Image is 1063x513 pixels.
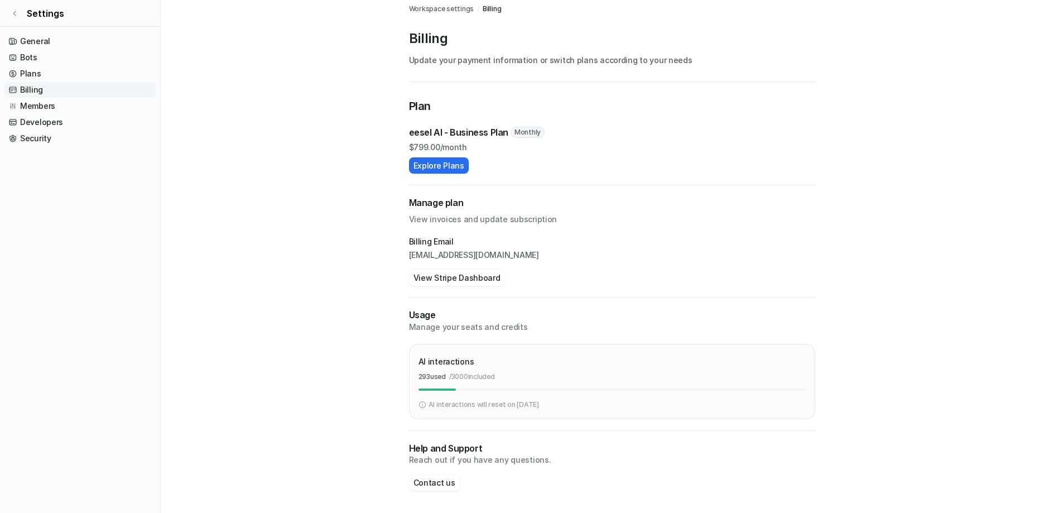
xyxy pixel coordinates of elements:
[4,66,156,81] a: Plans
[409,54,815,66] p: Update your payment information or switch plans according to your needs
[409,454,815,466] p: Reach out if you have any questions.
[4,131,156,146] a: Security
[4,33,156,49] a: General
[409,236,815,247] p: Billing Email
[409,250,815,261] p: [EMAIL_ADDRESS][DOMAIN_NAME]
[409,196,815,209] h2: Manage plan
[429,400,539,410] p: AI interactions will reset on [DATE]
[409,270,505,286] button: View Stripe Dashboard
[409,209,815,225] p: View invoices and update subscription
[419,356,474,367] p: AI interactions
[409,98,815,117] p: Plan
[4,82,156,98] a: Billing
[409,474,460,491] button: Contact us
[449,372,495,382] p: / 3000 included
[27,7,64,20] span: Settings
[4,98,156,114] a: Members
[409,126,508,139] p: eesel AI - Business Plan
[409,30,815,47] p: Billing
[409,442,815,455] p: Help and Support
[511,127,545,138] span: Monthly
[409,309,815,322] p: Usage
[409,322,815,333] p: Manage your seats and credits
[419,372,446,382] p: 293 used
[409,4,474,14] a: Workspace settings
[483,4,501,14] a: Billing
[409,157,469,174] button: Explore Plans
[4,114,156,130] a: Developers
[4,50,156,65] a: Bots
[409,141,815,153] p: $ 799.00/month
[477,4,479,14] span: /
